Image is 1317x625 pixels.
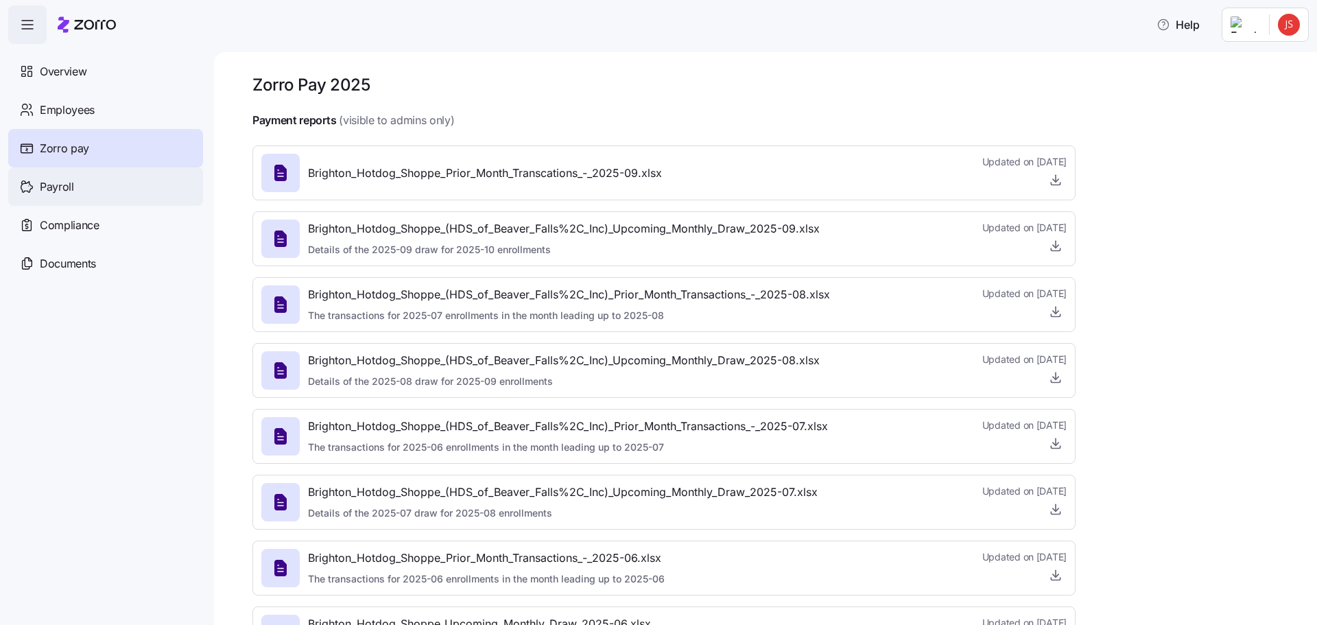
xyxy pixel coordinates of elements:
[308,375,820,388] span: Details of the 2025-08 draw for 2025-09 enrollments
[8,52,203,91] a: Overview
[8,206,203,244] a: Compliance
[982,353,1067,366] span: Updated on [DATE]
[308,440,828,454] span: The transactions for 2025-06 enrollments in the month leading up to 2025-07
[8,129,203,167] a: Zorro pay
[982,287,1067,300] span: Updated on [DATE]
[308,352,820,369] span: Brighton_Hotdog_Shoppe_(HDS_of_Beaver_Falls%2C_Inc)_Upcoming_Monthly_Draw_2025-08.xlsx
[8,91,203,129] a: Employees
[40,217,99,234] span: Compliance
[40,102,95,119] span: Employees
[1156,16,1200,33] span: Help
[40,255,96,272] span: Documents
[308,572,665,586] span: The transactions for 2025-06 enrollments in the month leading up to 2025-06
[8,244,203,283] a: Documents
[252,74,370,95] h1: Zorro Pay 2025
[40,140,89,157] span: Zorro pay
[982,155,1067,169] span: Updated on [DATE]
[252,113,336,128] h4: Payment reports
[308,286,830,303] span: Brighton_Hotdog_Shoppe_(HDS_of_Beaver_Falls%2C_Inc)_Prior_Month_Transactions_-_2025-08.xlsx
[982,418,1067,432] span: Updated on [DATE]
[308,550,665,567] span: Brighton_Hotdog_Shoppe_Prior_Month_Transactions_-_2025-06.xlsx
[308,418,828,435] span: Brighton_Hotdog_Shoppe_(HDS_of_Beaver_Falls%2C_Inc)_Prior_Month_Transactions_-_2025-07.xlsx
[1231,16,1258,33] img: Employer logo
[308,506,818,520] span: Details of the 2025-07 draw for 2025-08 enrollments
[1278,14,1300,36] img: dabd418a90e87b974ad9e4d6da1f3d74
[308,243,820,257] span: Details of the 2025-09 draw for 2025-10 enrollments
[982,484,1067,498] span: Updated on [DATE]
[8,167,203,206] a: Payroll
[982,221,1067,235] span: Updated on [DATE]
[308,165,662,182] span: Brighton_Hotdog_Shoppe_Prior_Month_Transcations_-_2025-09.xlsx
[339,112,454,129] span: (visible to admins only)
[40,63,86,80] span: Overview
[40,178,74,196] span: Payroll
[1146,11,1211,38] button: Help
[308,484,818,501] span: Brighton_Hotdog_Shoppe_(HDS_of_Beaver_Falls%2C_Inc)_Upcoming_Monthly_Draw_2025-07.xlsx
[982,550,1067,564] span: Updated on [DATE]
[308,309,830,322] span: The transactions for 2025-07 enrollments in the month leading up to 2025-08
[308,220,820,237] span: Brighton_Hotdog_Shoppe_(HDS_of_Beaver_Falls%2C_Inc)_Upcoming_Monthly_Draw_2025-09.xlsx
